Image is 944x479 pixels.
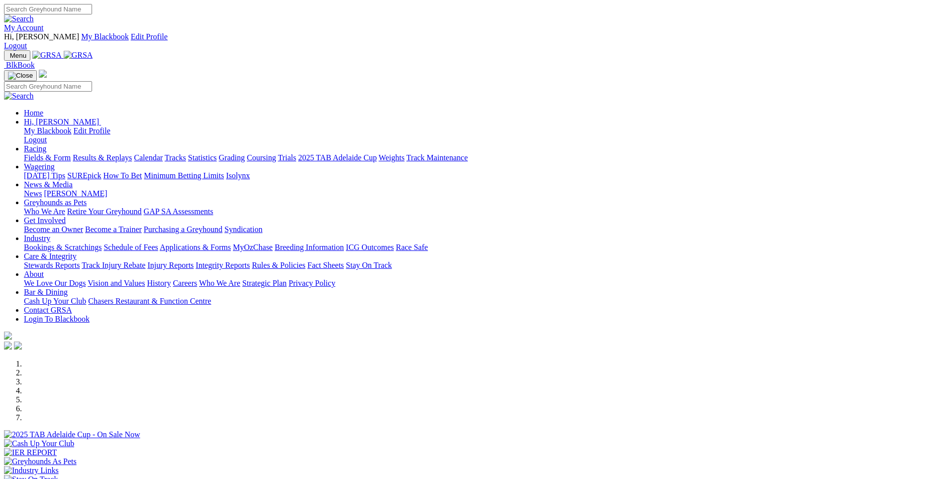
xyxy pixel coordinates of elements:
a: Integrity Reports [196,261,250,269]
a: Minimum Betting Limits [144,171,224,180]
a: ICG Outcomes [346,243,394,251]
span: Hi, [PERSON_NAME] [24,118,99,126]
a: Bookings & Scratchings [24,243,102,251]
a: MyOzChase [233,243,273,251]
a: My Blackbook [81,32,129,41]
a: Applications & Forms [160,243,231,251]
img: GRSA [64,51,93,60]
a: Isolynx [226,171,250,180]
div: Hi, [PERSON_NAME] [24,126,940,144]
a: How To Bet [104,171,142,180]
span: Hi, [PERSON_NAME] [4,32,79,41]
a: Fields & Form [24,153,71,162]
a: Grading [219,153,245,162]
div: Wagering [24,171,940,180]
a: Calendar [134,153,163,162]
img: twitter.svg [14,342,22,350]
a: News & Media [24,180,73,189]
a: Careers [173,279,197,287]
a: My Account [4,23,44,32]
a: Home [24,109,43,117]
a: Track Injury Rebate [82,261,145,269]
img: Search [4,92,34,101]
div: Industry [24,243,940,252]
a: Become an Owner [24,225,83,234]
a: Get Involved [24,216,66,225]
a: Retire Your Greyhound [67,207,142,216]
a: Vision and Values [88,279,145,287]
a: My Blackbook [24,126,72,135]
a: History [147,279,171,287]
div: News & Media [24,189,940,198]
a: Race Safe [396,243,427,251]
a: Contact GRSA [24,306,72,314]
div: My Account [4,32,940,50]
a: Trials [278,153,296,162]
button: Toggle navigation [4,50,30,61]
a: GAP SA Assessments [144,207,213,216]
a: We Love Our Dogs [24,279,86,287]
a: Bar & Dining [24,288,68,296]
a: SUREpick [67,171,101,180]
span: BlkBook [6,61,35,69]
a: About [24,270,44,278]
a: Track Maintenance [407,153,468,162]
input: Search [4,4,92,14]
a: 2025 TAB Adelaide Cup [298,153,377,162]
a: Logout [4,41,27,50]
div: Care & Integrity [24,261,940,270]
img: GRSA [32,51,62,60]
a: Coursing [247,153,276,162]
a: [PERSON_NAME] [44,189,107,198]
a: Login To Blackbook [24,315,90,323]
img: IER REPORT [4,448,57,457]
a: Syndication [224,225,262,234]
input: Search [4,81,92,92]
a: Wagering [24,162,55,171]
a: News [24,189,42,198]
div: About [24,279,940,288]
a: Rules & Policies [252,261,306,269]
a: Greyhounds as Pets [24,198,87,207]
img: Search [4,14,34,23]
a: Statistics [188,153,217,162]
a: Tracks [165,153,186,162]
a: Stewards Reports [24,261,80,269]
a: Purchasing a Greyhound [144,225,222,234]
img: 2025 TAB Adelaide Cup - On Sale Now [4,430,140,439]
a: Who We Are [199,279,240,287]
span: Menu [10,52,26,59]
img: logo-grsa-white.png [39,70,47,78]
img: Industry Links [4,466,59,475]
a: Cash Up Your Club [24,297,86,305]
button: Toggle navigation [4,70,37,81]
a: Become a Trainer [85,225,142,234]
a: Results & Replays [73,153,132,162]
a: BlkBook [4,61,35,69]
img: Close [8,72,33,80]
a: Who We Are [24,207,65,216]
div: Bar & Dining [24,297,940,306]
a: Privacy Policy [289,279,335,287]
a: Edit Profile [74,126,110,135]
a: Hi, [PERSON_NAME] [24,118,101,126]
div: Get Involved [24,225,940,234]
a: Breeding Information [275,243,344,251]
a: Schedule of Fees [104,243,158,251]
a: Edit Profile [131,32,168,41]
a: [DATE] Tips [24,171,65,180]
a: Weights [379,153,405,162]
a: Fact Sheets [308,261,344,269]
a: Chasers Restaurant & Function Centre [88,297,211,305]
img: Greyhounds As Pets [4,457,77,466]
img: Cash Up Your Club [4,439,74,448]
a: Industry [24,234,50,242]
img: facebook.svg [4,342,12,350]
img: logo-grsa-white.png [4,332,12,340]
a: Injury Reports [147,261,194,269]
a: Racing [24,144,46,153]
a: Logout [24,135,47,144]
a: Strategic Plan [242,279,287,287]
a: Care & Integrity [24,252,77,260]
a: Stay On Track [346,261,392,269]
